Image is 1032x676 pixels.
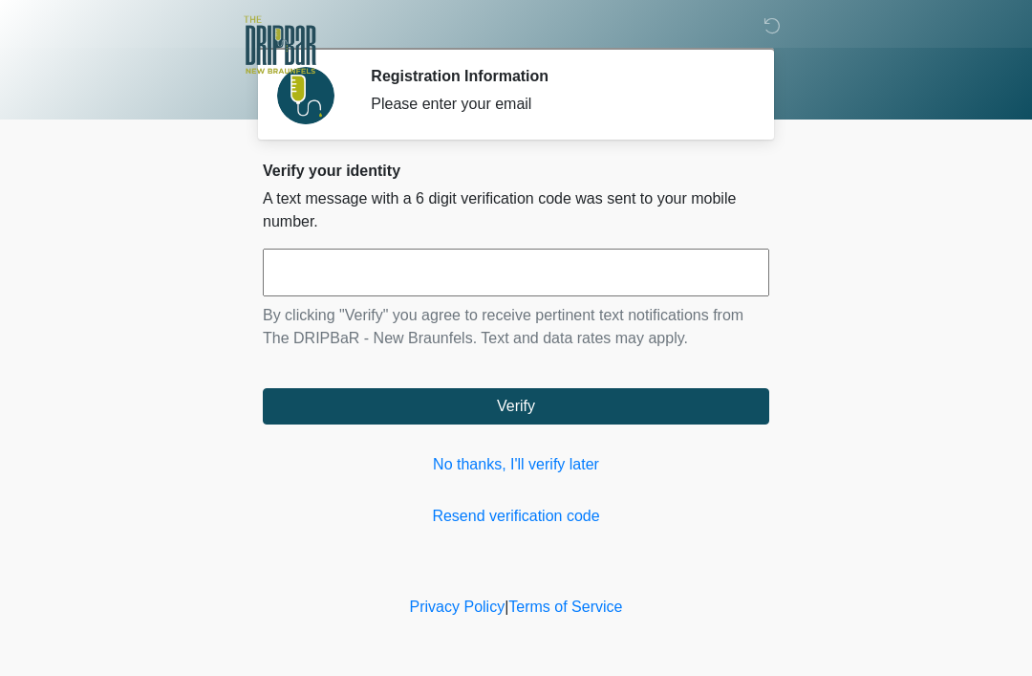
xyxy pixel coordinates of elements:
[410,599,505,615] a: Privacy Policy
[371,93,741,116] div: Please enter your email
[263,162,769,180] h2: Verify your identity
[263,453,769,476] a: No thanks, I'll verify later
[277,67,334,124] img: Agent Avatar
[263,505,769,528] a: Resend verification code
[263,187,769,233] p: A text message with a 6 digit verification code was sent to your mobile number.
[244,14,316,76] img: The DRIPBaR - New Braunfels Logo
[508,599,622,615] a: Terms of Service
[505,599,508,615] a: |
[263,388,769,425] button: Verify
[263,304,769,350] p: By clicking "Verify" you agree to receive pertinent text notifications from The DRIPBaR - New Bra...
